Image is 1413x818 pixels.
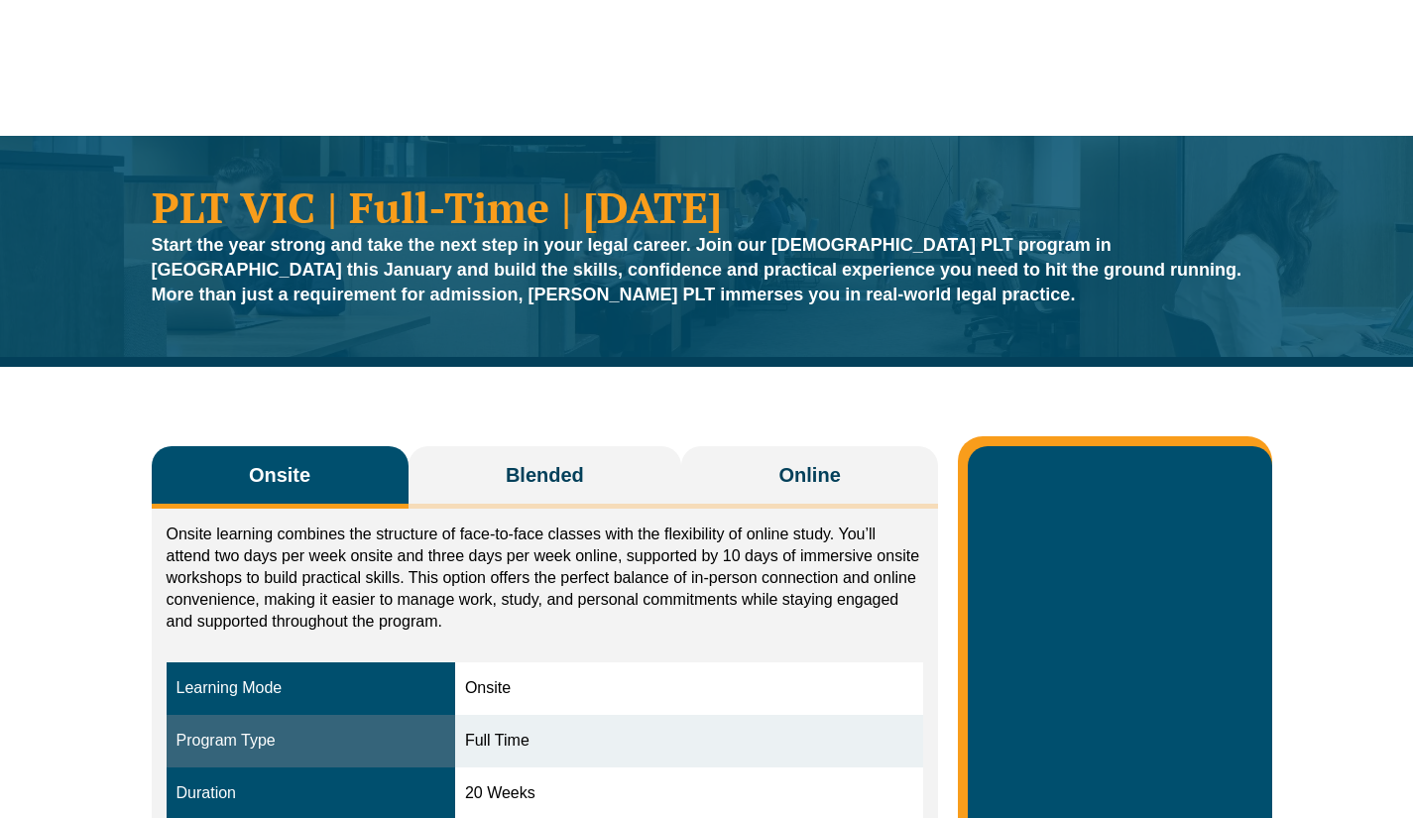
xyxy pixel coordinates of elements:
h1: PLT VIC | Full-Time | [DATE] [152,185,1262,228]
div: Program Type [177,730,445,753]
div: Onsite [465,677,913,700]
div: Learning Mode [177,677,445,700]
div: Full Time [465,730,913,753]
strong: Start the year strong and take the next step in your legal career. Join our [DEMOGRAPHIC_DATA] PL... [152,235,1242,304]
div: Duration [177,782,445,805]
span: Online [779,461,841,489]
span: Blended [506,461,584,489]
p: Onsite learning combines the structure of face-to-face classes with the flexibility of online stu... [167,524,924,633]
div: 20 Weeks [465,782,913,805]
span: Onsite [249,461,310,489]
